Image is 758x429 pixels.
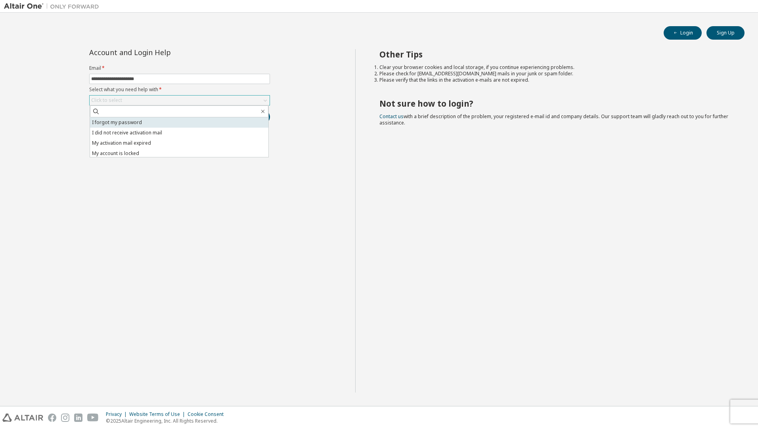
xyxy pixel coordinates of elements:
h2: Not sure how to login? [379,98,731,109]
img: facebook.svg [48,414,56,422]
img: linkedin.svg [74,414,82,422]
button: Sign Up [706,26,745,40]
li: I forgot my password [90,117,268,128]
h2: Other Tips [379,49,731,59]
img: Altair One [4,2,103,10]
div: Account and Login Help [89,49,234,56]
img: instagram.svg [61,414,69,422]
img: youtube.svg [87,414,99,422]
li: Please verify that the links in the activation e-mails are not expired. [379,77,731,83]
div: Website Terms of Use [129,411,188,418]
label: Select what you need help with [89,86,270,93]
p: © 2025 Altair Engineering, Inc. All Rights Reserved. [106,418,228,424]
div: Privacy [106,411,129,418]
div: Cookie Consent [188,411,228,418]
div: Click to select [90,96,270,105]
button: Login [664,26,702,40]
a: Contact us [379,113,404,120]
div: Click to select [91,97,122,103]
li: Clear your browser cookies and local storage, if you continue experiencing problems. [379,64,731,71]
span: with a brief description of the problem, your registered e-mail id and company details. Our suppo... [379,113,728,126]
img: altair_logo.svg [2,414,43,422]
li: Please check for [EMAIL_ADDRESS][DOMAIN_NAME] mails in your junk or spam folder. [379,71,731,77]
label: Email [89,65,270,71]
